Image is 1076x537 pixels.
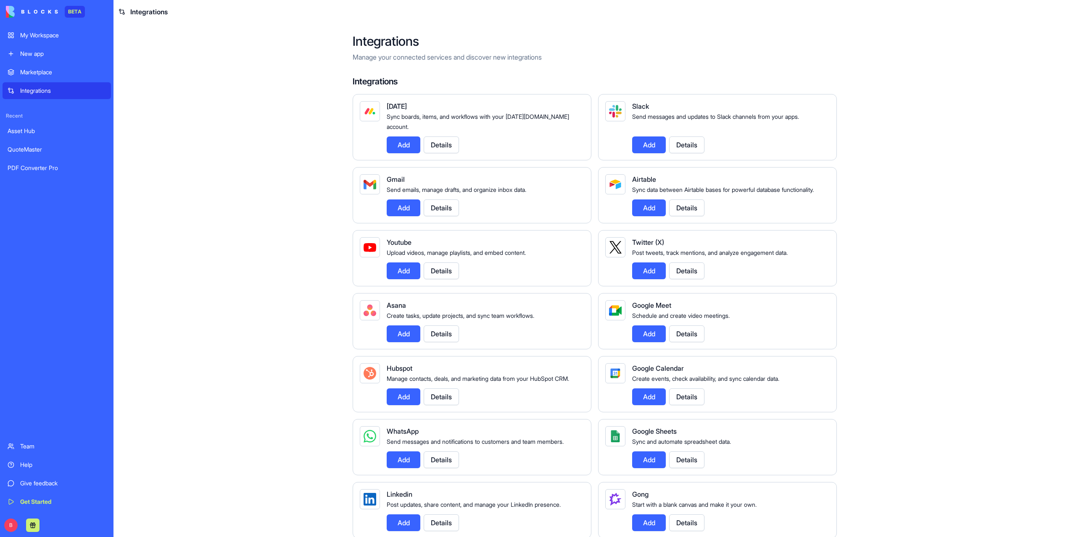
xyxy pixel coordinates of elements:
button: Details [424,325,459,342]
a: Get Started [3,493,111,510]
a: QuoteMaster [3,141,111,158]
button: Add [632,388,666,405]
span: Sync boards, items, and workflows with your [DATE][DOMAIN_NAME] account. [387,113,569,130]
span: Linkedin [387,490,412,498]
button: Add [632,451,666,468]
div: My Workspace [20,31,106,39]
span: Gmail [387,175,405,183]
span: Create events, check availability, and sync calendar data. [632,375,779,382]
a: My Workspace [3,27,111,44]
span: Start with a blank canvas and make it your own. [632,501,757,508]
span: Asana [387,301,406,309]
a: Help [3,456,111,473]
span: Send messages and notifications to customers and team members. [387,438,564,445]
button: Details [424,262,459,279]
button: Add [387,136,420,153]
button: Add [632,136,666,153]
div: BETA [65,6,85,18]
div: Get Started [20,498,106,506]
div: QuoteMaster [8,145,106,154]
div: Integrations [20,86,106,95]
button: Add [387,325,420,342]
button: Add [632,262,666,279]
span: Upload videos, manage playlists, and embed content. [387,249,526,256]
a: Give feedback [3,475,111,492]
a: PDF Converter Pro [3,160,111,176]
a: Integrations [3,82,111,99]
button: Add [632,514,666,531]
button: Add [632,325,666,342]
span: Hubspot [387,364,412,372]
span: Send emails, manage drafts, and organize inbox data. [387,186,526,193]
span: Sync and automate spreadsheet data. [632,438,731,445]
button: Details [669,388,704,405]
span: Twitter (X) [632,238,664,246]
span: Airtable [632,175,656,183]
button: Add [632,199,666,216]
span: Integrations [130,7,168,17]
span: Post updates, share content, and manage your LinkedIn presence. [387,501,561,508]
span: Youtube [387,238,411,246]
button: Details [669,262,704,279]
button: Details [424,451,459,468]
a: New app [3,45,111,62]
span: Google Sheets [632,427,677,435]
button: Details [669,325,704,342]
div: PDF Converter Pro [8,164,106,172]
div: Team [20,442,106,451]
p: Manage your connected services and discover new integrations [353,52,837,62]
button: Details [424,199,459,216]
button: Add [387,262,420,279]
div: New app [20,50,106,58]
span: WhatsApp [387,427,419,435]
div: Marketplace [20,68,106,76]
button: Details [669,514,704,531]
a: Asset Hub [3,123,111,139]
span: Slack [632,102,649,110]
div: Give feedback [20,479,106,487]
span: Google Meet [632,301,671,309]
button: Details [424,388,459,405]
button: Add [387,451,420,468]
a: Marketplace [3,64,111,81]
span: Send messages and updates to Slack channels from your apps. [632,113,799,120]
span: Post tweets, track mentions, and analyze engagement data. [632,249,788,256]
button: Add [387,388,420,405]
img: logo [6,6,58,18]
a: Team [3,438,111,455]
span: Manage contacts, deals, and marketing data from your HubSpot CRM. [387,375,569,382]
span: [DATE] [387,102,407,110]
button: Details [669,136,704,153]
span: Schedule and create video meetings. [632,312,730,319]
span: B [4,519,18,532]
button: Details [669,199,704,216]
button: Details [424,514,459,531]
span: Gong [632,490,649,498]
div: Help [20,461,106,469]
h2: Integrations [353,34,837,49]
div: Asset Hub [8,127,106,135]
span: Sync data between Airtable bases for powerful database functionality. [632,186,814,193]
button: Details [424,136,459,153]
span: Google Calendar [632,364,684,372]
a: BETA [6,6,85,18]
h4: Integrations [353,76,837,87]
button: Add [387,199,420,216]
span: Recent [3,113,111,119]
span: Create tasks, update projects, and sync team workflows. [387,312,534,319]
button: Add [387,514,420,531]
button: Details [669,451,704,468]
